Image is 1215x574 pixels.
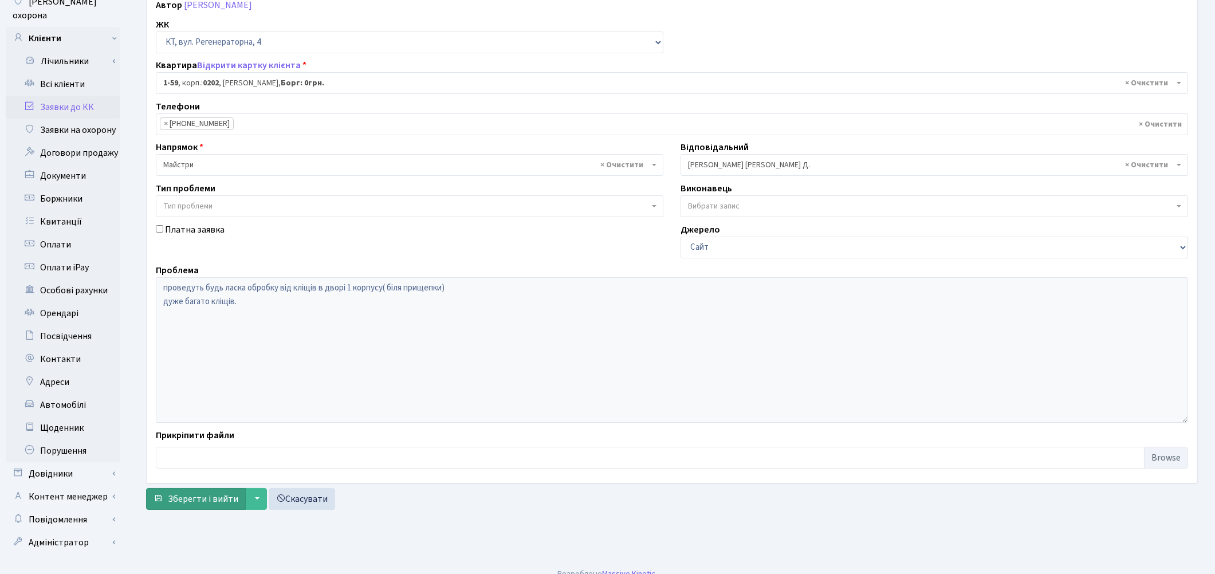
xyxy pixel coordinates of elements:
[6,508,120,531] a: Повідомлення
[156,277,1188,423] textarea: проведуть будь ласка обробку від кліщів в дворі 1 корпусу( біля прищепки) дуже багато кліщів.
[156,428,234,442] label: Прикріпити файли
[681,182,732,195] label: Виконавець
[1125,159,1168,171] span: Видалити всі елементи
[6,210,120,233] a: Квитанції
[146,488,246,510] button: Зберегти і вийти
[163,77,178,89] b: 1-59
[600,159,643,171] span: Видалити всі елементи
[13,50,120,73] a: Лічильники
[6,485,120,508] a: Контент менеджер
[6,73,120,96] a: Всі клієнти
[1139,119,1182,130] span: Видалити всі елементи
[6,164,120,187] a: Документи
[269,488,335,510] a: Скасувати
[156,18,169,32] label: ЖК
[6,27,120,50] a: Клієнти
[6,325,120,348] a: Посвідчення
[156,154,663,176] span: Майстри
[6,531,120,554] a: Адміністратор
[156,140,203,154] label: Напрямок
[6,119,120,141] a: Заявки на охорону
[6,141,120,164] a: Договори продажу
[6,462,120,485] a: Довідники
[156,264,199,277] label: Проблема
[6,302,120,325] a: Орендарі
[6,348,120,371] a: Контакти
[6,187,120,210] a: Боржники
[681,140,749,154] label: Відповідальний
[6,256,120,279] a: Оплати iPay
[6,279,120,302] a: Особові рахунки
[164,118,168,129] span: ×
[163,200,213,212] span: Тип проблеми
[6,394,120,416] a: Автомобілі
[156,182,215,195] label: Тип проблеми
[6,371,120,394] a: Адреси
[1125,77,1168,89] span: Видалити всі елементи
[6,233,120,256] a: Оплати
[688,200,740,212] span: Вибрати запис
[165,223,225,237] label: Платна заявка
[156,100,200,113] label: Телефони
[6,439,120,462] a: Порушення
[163,77,1174,89] span: <b>1-59</b>, корп.: <b>0202</b>, Кузьмін Євгеній Ігорович, <b>Борг: 0грн.</b>
[168,493,238,505] span: Зберегти і вийти
[156,58,306,72] label: Квартира
[681,154,1188,176] span: Огеренко В. Д.
[163,159,649,171] span: Майстри
[160,117,234,130] li: +380672233890
[197,59,301,72] a: Відкрити картку клієнта
[681,223,720,237] label: Джерело
[203,77,219,89] b: 0202
[281,77,324,89] b: Борг: 0грн.
[6,416,120,439] a: Щоденник
[688,159,1174,171] span: Огеренко В. Д.
[6,96,120,119] a: Заявки до КК
[156,72,1188,94] span: <b>1-59</b>, корп.: <b>0202</b>, Кузьмін Євгеній Ігорович, <b>Борг: 0грн.</b>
